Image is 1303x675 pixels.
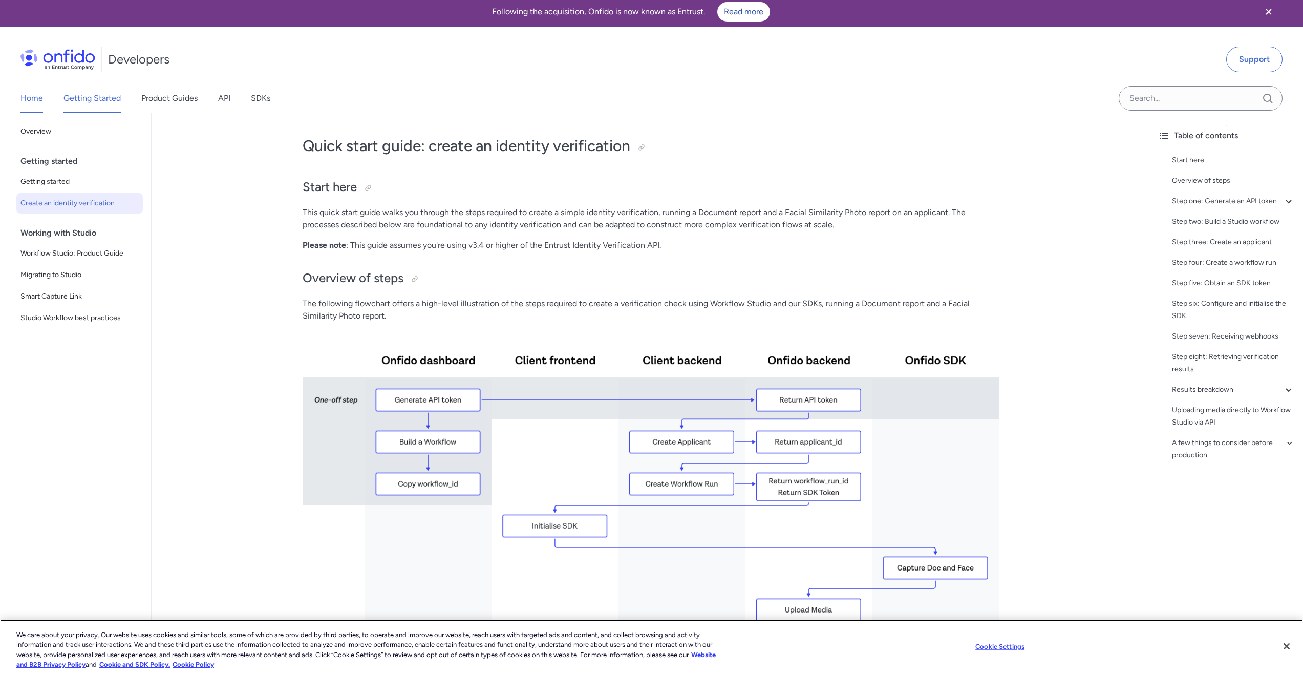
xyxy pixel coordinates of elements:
[141,84,198,113] a: Product Guides
[303,179,999,196] h2: Start here
[16,121,143,142] a: Overview
[251,84,270,113] a: SDKs
[1158,130,1295,142] div: Table of contents
[16,243,143,264] a: Workflow Studio: Product Guide
[1263,6,1275,18] svg: Close banner
[303,206,999,231] p: This quick start guide walks you through the steps required to create a simple identity verificat...
[20,247,139,260] span: Workflow Studio: Product Guide
[303,239,999,251] p: : This guide assumes you're using v3.4 or higher of the Entrust Identity Verification API.
[20,290,139,303] span: Smart Capture Link
[1275,635,1298,658] button: Close
[20,49,95,70] img: Onfido Logo
[16,265,143,285] a: Migrating to Studio
[1172,175,1295,187] a: Overview of steps
[16,308,143,328] a: Studio Workflow best practices
[16,286,143,307] a: Smart Capture Link
[20,84,43,113] a: Home
[1226,47,1283,72] a: Support
[303,136,999,156] h1: Quick start guide: create an identity verification
[16,193,143,214] a: Create an identity verification
[20,223,147,243] div: Working with Studio
[1172,195,1295,207] a: Step one: Generate an API token
[20,269,139,281] span: Migrating to Studio
[99,661,170,668] a: Cookie and SDK Policy.
[1119,86,1283,111] input: Onfido search input field
[1172,236,1295,248] a: Step three: Create an applicant
[1172,330,1295,343] a: Step seven: Receiving webhooks
[1172,437,1295,461] a: A few things to consider before production
[218,84,230,113] a: API
[20,176,139,188] span: Getting started
[173,661,214,668] a: Cookie Policy
[1172,257,1295,269] a: Step four: Create a workflow run
[968,637,1032,657] button: Cookie Settings
[1172,404,1295,429] a: Uploading media directly to Workflow Studio via API
[1172,384,1295,396] a: Results breakdown
[303,298,999,322] p: The following flowchart offers a high-level illustration of the steps required to create a verifi...
[16,172,143,192] a: Getting started
[20,151,147,172] div: Getting started
[20,125,139,138] span: Overview
[20,197,139,209] span: Create an identity verification
[1172,298,1295,322] a: Step six: Configure and initialise the SDK
[1172,351,1295,375] a: Step eight: Retrieving verification results
[16,630,717,670] div: We care about your privacy. Our website uses cookies and similar tools, some of which are provide...
[63,84,121,113] a: Getting Started
[303,270,999,287] h2: Overview of steps
[717,2,770,22] a: Read more
[108,51,169,68] h1: Developers
[12,2,1250,22] div: Following the acquisition, Onfido is now known as Entrust.
[303,240,346,250] strong: Please note
[20,312,139,324] span: Studio Workflow best practices
[1172,277,1295,289] a: Step five: Obtain an SDK token
[1172,154,1295,166] a: Start here
[1172,216,1295,228] a: Step two: Build a Studio workflow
